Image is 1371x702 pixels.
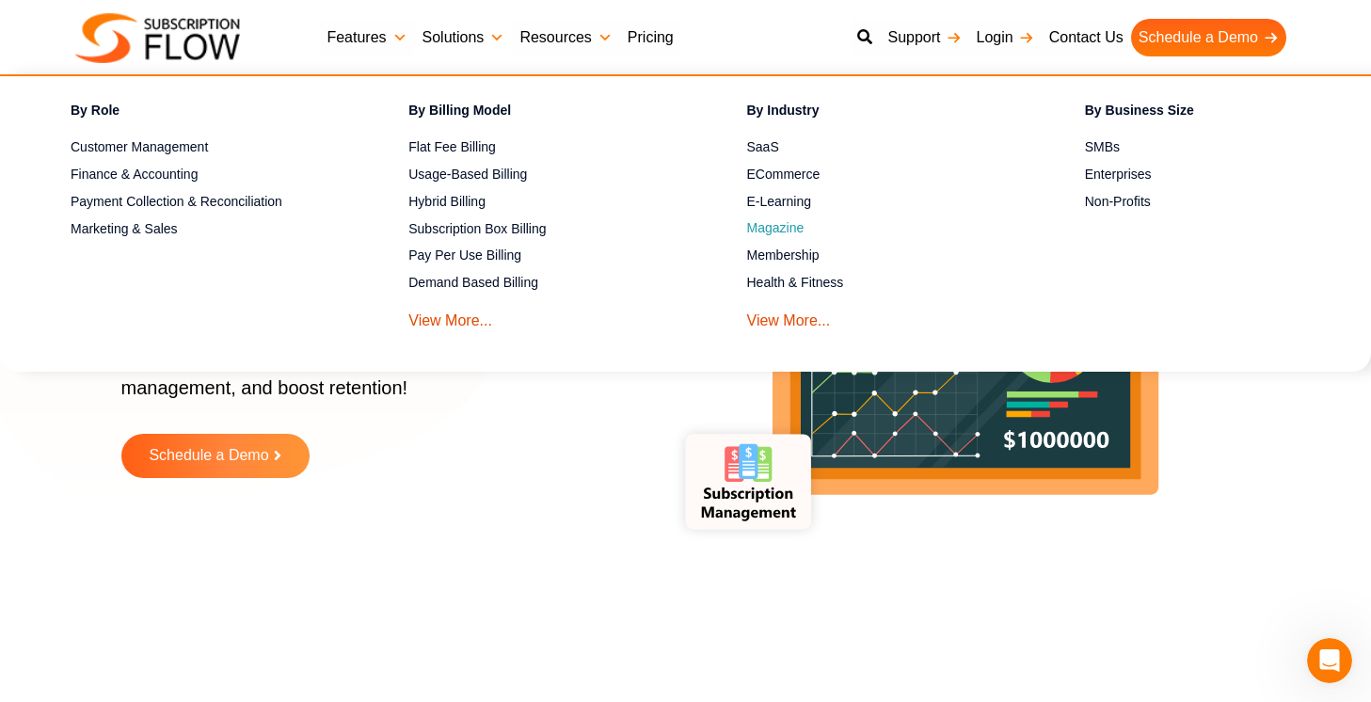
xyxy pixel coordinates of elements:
a: Schedule a Demo [1131,19,1286,56]
span: Hybrid Billing [408,192,486,212]
a: Pay Per Use Billing [408,245,680,267]
a: Health & Fitness [747,272,1019,295]
span: Non-Profits [1085,192,1151,212]
a: Hybrid Billing [408,190,680,213]
h4: By Business Size [1085,100,1357,127]
a: ECommerce [747,163,1019,185]
span: Payment Collection & Reconciliation [71,192,282,212]
a: Pricing [620,19,681,56]
span: Flat Fee Billing [408,137,496,157]
iframe: Intercom live chat [1307,638,1352,683]
a: View More... [408,298,492,333]
a: Enterprises [1085,163,1357,185]
a: View More... [747,298,831,333]
span: SaaS [747,137,779,157]
a: Customer Management [71,136,343,159]
a: Magazine [747,217,1019,240]
a: SMBs [1085,136,1357,159]
a: SaaS [747,136,1019,159]
a: Solutions [415,19,513,56]
h4: By Billing Model [408,100,680,127]
span: Marketing & Sales [71,219,178,239]
span: SMBs [1085,137,1120,157]
a: Membership [747,245,1019,267]
a: Features [319,19,414,56]
a: Non-Profits [1085,190,1357,213]
a: Flat Fee Billing [408,136,680,159]
a: Usage-Based Billing [408,163,680,185]
span: Customer Management [71,137,208,157]
a: Contact Us [1042,19,1131,56]
a: Support [880,19,968,56]
img: Subscriptionflow [75,13,240,63]
h4: By Industry [747,100,1019,127]
span: Schedule a Demo [149,448,268,464]
a: Resources [512,19,619,56]
a: Schedule a Demo [121,434,310,478]
a: E-Learning [747,190,1019,213]
span: Subscription Box Billing [408,219,546,239]
span: Finance & Accounting [71,165,198,184]
a: Subscription Box Billing [408,217,680,240]
span: E-Learning [747,192,812,212]
a: Demand Based Billing [408,272,680,295]
a: Login [969,19,1042,56]
a: Payment Collection & Reconciliation [71,190,343,213]
a: Marketing & Sales [71,217,343,240]
h4: By Role [71,100,343,127]
span: ECommerce [747,165,821,184]
span: Usage-Based Billing [408,165,527,184]
a: Finance & Accounting [71,163,343,185]
span: Enterprises [1085,165,1152,184]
